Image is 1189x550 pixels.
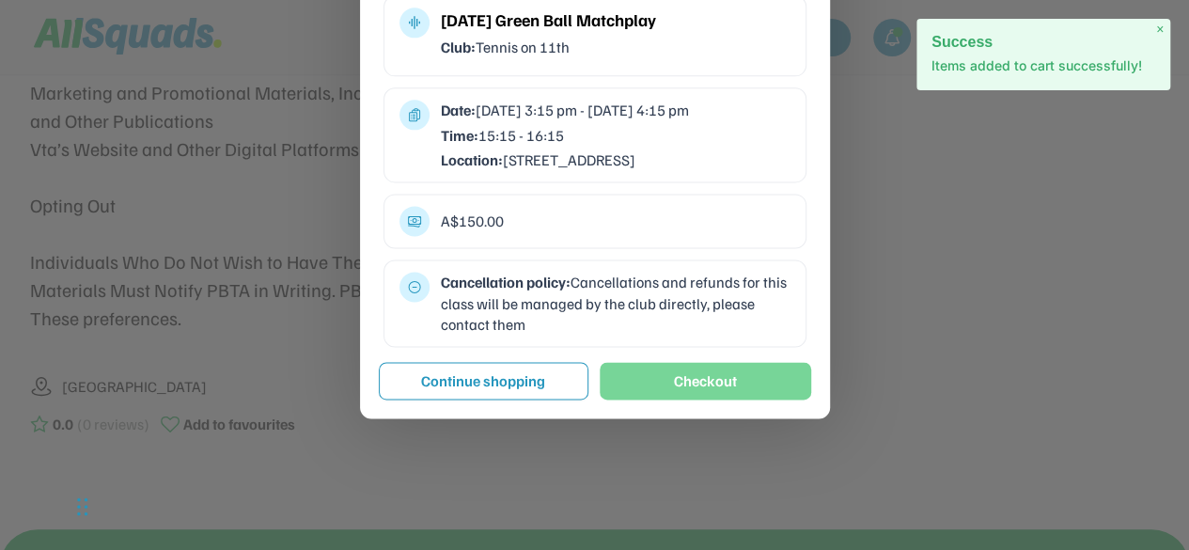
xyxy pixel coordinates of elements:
[600,362,811,400] button: Checkout
[1156,22,1164,38] span: ×
[379,362,588,400] button: Continue shopping
[441,211,790,231] div: A$150.00
[441,100,790,120] div: [DATE] 3:15 pm - [DATE] 4:15 pm
[407,15,422,30] button: multitrack_audio
[441,125,790,146] div: 15:15 - 16:15
[441,37,790,57] div: Tennis on 11th
[441,8,790,33] div: [DATE] Green Ball Matchplay
[931,56,1155,75] p: Items added to cart successfully!
[441,149,790,170] div: [STREET_ADDRESS]
[931,34,1155,50] h2: Success
[441,272,790,335] div: Cancellations and refunds for this class will be managed by the club directly, please contact them
[441,101,476,119] strong: Date:
[441,38,476,56] strong: Club:
[441,273,571,291] strong: Cancellation policy:
[441,126,478,145] strong: Time:
[441,150,503,169] strong: Location:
